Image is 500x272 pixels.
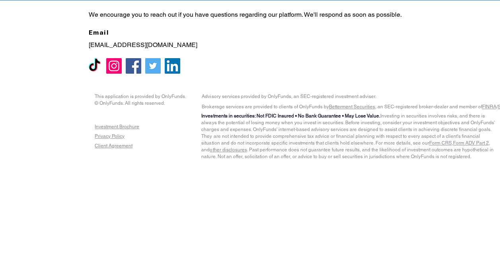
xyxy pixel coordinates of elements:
a: Form ADV Part 2 [453,140,488,146]
span: This application is provided by OnlyFunds. [95,94,186,99]
ul: Social Bar [87,58,180,74]
img: LinkedIn [165,58,180,74]
span: FINRA [482,104,496,110]
a: Form CRS [429,140,451,146]
span: Email [89,28,109,36]
span: [EMAIL_ADDRESS][DOMAIN_NAME] [89,41,197,49]
img: Facebook [126,58,141,74]
img: TikTok [87,58,102,74]
a: [EMAIL_ADDRESS][DOMAIN_NAME] [89,41,197,48]
a: Privacy Policy [95,133,125,139]
img: Instagram [106,58,122,74]
a: other disclosures [210,147,247,153]
a: Client Agreement [95,143,132,149]
img: Twitter [145,58,161,74]
span: We encourage you to reach out if you have questions regarding our platform. We'll respond as soon... [89,11,402,18]
span: © OnlyFunds. All rights reserved. [95,100,165,106]
span: Investments in securities: Not FDIC Insured • No Bank Guarantee • May Lose Value. [201,113,380,119]
span: Betterment Securities [329,104,375,110]
span: Advisory services provided by OnlyFunds, an SEC-registered investment adviser. [202,94,376,99]
a: Investment Brochure [95,124,139,129]
span: Investing in securities involves risks, and there is always the potential of losing money when yo... [201,113,494,159]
